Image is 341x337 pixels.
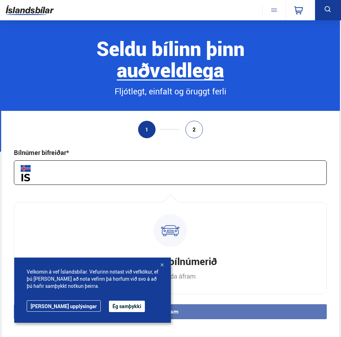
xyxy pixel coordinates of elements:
[6,2,54,18] img: G0Ugv5HjCgRt.svg
[145,126,148,133] span: 1
[117,56,224,83] b: auðveldlega
[124,254,217,268] h3: Sláðu inn bílnúmerið
[27,268,158,290] span: Velkomin á vef Íslandsbílar. Vefurinn notast við vefkökur, ef þú [PERSON_NAME] að nota vefinn þá ...
[27,300,101,312] a: [PERSON_NAME] upplýsingar
[14,148,69,157] div: Bílnúmer bifreiðar*
[1,85,340,98] div: Fljótlegt, einfalt og öruggt ferli
[193,126,196,133] span: 2
[109,301,145,312] button: Ég samþykki
[1,38,340,81] div: Seldu bílinn þinn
